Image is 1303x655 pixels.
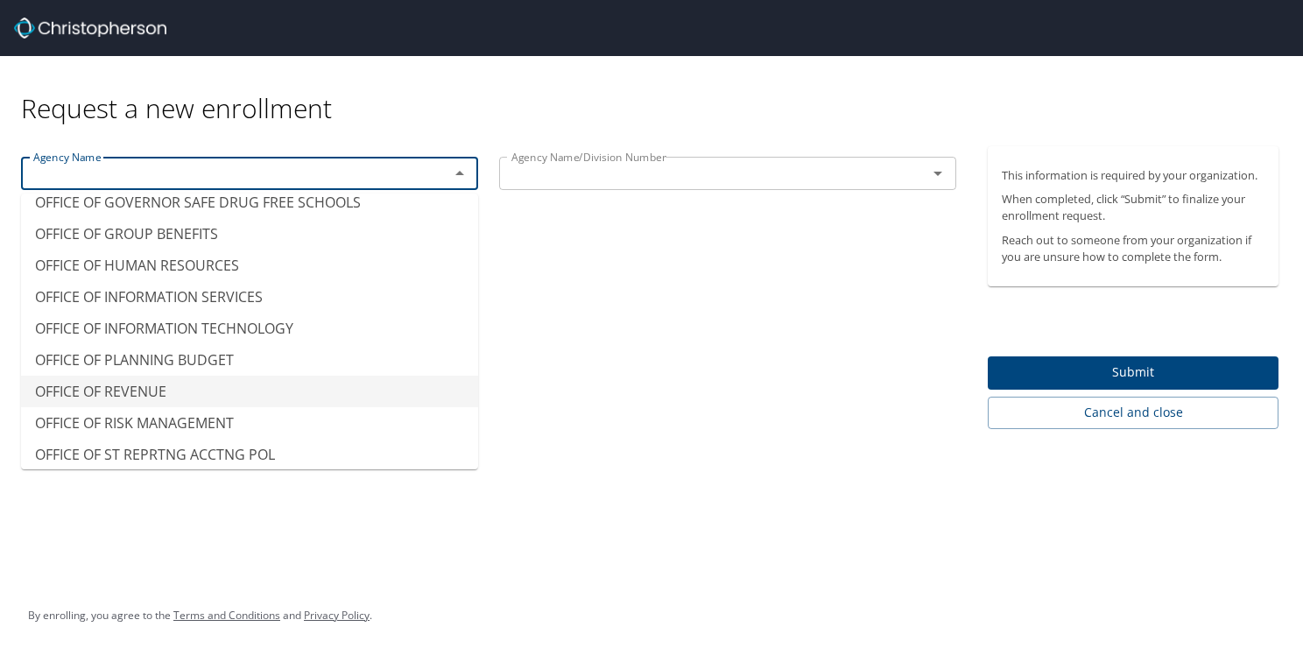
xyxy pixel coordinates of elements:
li: OFFICE OF GROUP BENEFITS [21,218,478,250]
li: OFFICE OF RISK MANAGEMENT [21,407,478,439]
a: Privacy Policy [304,608,370,623]
span: Cancel and close [1002,402,1264,424]
img: cbt logo [14,18,166,39]
li: OFFICE OF INFORMATION TECHNOLOGY [21,313,478,344]
li: OFFICE OF HUMAN RESOURCES [21,250,478,281]
button: Cancel and close [988,397,1278,429]
li: OFFICE OF PLANNING BUDGET [21,344,478,376]
span: Submit [1002,362,1264,384]
button: Close [447,161,472,186]
li: OFFICE OF REVENUE [21,376,478,407]
p: This information is required by your organization. [1002,167,1264,184]
p: Reach out to someone from your organization if you are unsure how to complete the form. [1002,232,1264,265]
div: By enrolling, you agree to the and . [28,594,372,637]
li: OFFICE OF ST REPRTNG ACCTNG POL [21,439,478,470]
p: When completed, click “Submit” to finalize your enrollment request. [1002,191,1264,224]
button: Open [926,161,950,186]
li: OFFICE OF GOVERNOR SAFE DRUG FREE SCHOOLS [21,187,478,218]
li: OFFICE OF INFORMATION SERVICES [21,281,478,313]
button: Submit [988,356,1278,391]
div: Request a new enrollment [21,56,1292,125]
a: Terms and Conditions [173,608,280,623]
